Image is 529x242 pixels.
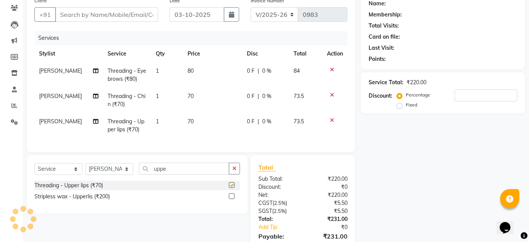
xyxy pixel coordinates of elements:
span: 73.5 [294,93,304,100]
a: Add Tip [253,223,311,231]
th: Disc [242,45,289,62]
span: CGST [258,199,273,206]
div: ₹220.00 [303,175,353,183]
span: | [258,67,259,75]
div: Services [35,31,353,45]
span: 73.5 [294,118,304,125]
span: 84 [294,67,300,74]
div: Stripless wax - Upperlis (₹200) [34,193,110,201]
span: 0 F [247,92,255,100]
span: SGST [258,208,272,214]
div: Threading - Upper lips (₹70) [34,181,103,190]
th: Action [322,45,348,62]
label: Fixed [406,101,417,108]
button: +91 [34,7,56,22]
span: [PERSON_NAME] [39,93,82,100]
div: ₹5.50 [303,199,353,207]
span: 70 [188,118,194,125]
span: Threading - Upper lips (₹70) [108,118,145,133]
span: 70 [188,93,194,100]
input: Search by Name/Mobile/Email/Code [55,7,158,22]
span: [PERSON_NAME] [39,67,82,74]
span: | [258,118,259,126]
label: Percentage [406,92,430,98]
span: 0 % [262,118,271,126]
div: Discount: [253,183,303,191]
div: Service Total: [369,78,403,87]
span: 0 F [247,67,255,75]
th: Stylist [34,45,103,62]
span: 0 % [262,92,271,100]
span: 1 [156,67,159,74]
span: Threading - Chin (₹70) [108,93,146,108]
div: Sub Total: [253,175,303,183]
iframe: chat widget [497,211,521,234]
span: 1 [156,93,159,100]
input: Search or Scan [139,163,229,175]
span: Threading - Eyebrows (₹80) [108,67,147,82]
span: 80 [188,67,194,74]
div: ( ) [253,199,303,207]
div: ( ) [253,207,303,215]
div: ₹0 [303,183,353,191]
th: Qty [151,45,183,62]
th: Price [183,45,242,62]
th: Total [289,45,322,62]
div: Last Visit: [369,44,394,52]
div: ₹231.00 [303,232,353,241]
div: Discount: [369,92,392,100]
div: Total Visits: [369,22,399,30]
span: 0 F [247,118,255,126]
span: 0 % [262,67,271,75]
th: Service [103,45,151,62]
span: 2.5% [274,200,286,206]
div: Membership: [369,11,402,19]
div: ₹220.00 [303,191,353,199]
div: Total: [253,215,303,223]
span: [PERSON_NAME] [39,118,82,125]
span: 1 [156,118,159,125]
div: ₹5.50 [303,207,353,215]
div: ₹0 [311,223,353,231]
div: ₹231.00 [303,215,353,223]
span: | [258,92,259,100]
span: Total [258,164,276,172]
div: Net: [253,191,303,199]
span: 2.5% [274,208,285,214]
div: Card on file: [369,33,400,41]
div: Points: [369,55,386,63]
div: ₹220.00 [407,78,426,87]
div: Payable: [253,232,303,241]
